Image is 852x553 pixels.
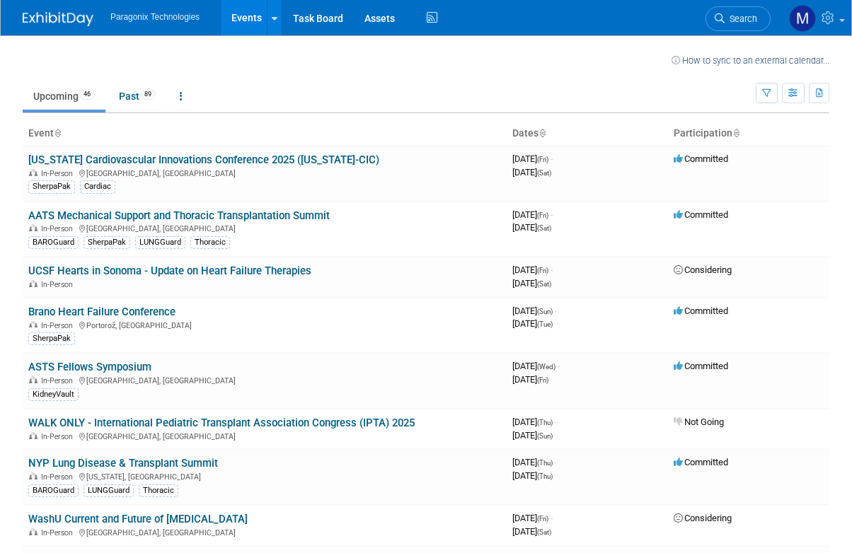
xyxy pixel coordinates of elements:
span: (Tue) [537,320,553,328]
span: (Sat) [537,169,551,177]
span: [DATE] [512,430,553,441]
span: Committed [674,209,728,220]
span: - [555,457,557,467]
th: Event [23,122,507,146]
div: SherpaPak [28,180,75,193]
span: [DATE] [512,222,551,233]
span: In-Person [41,376,77,385]
span: 46 [79,89,95,100]
div: [GEOGRAPHIC_DATA], [GEOGRAPHIC_DATA] [28,222,501,233]
a: Sort by Event Name [54,127,61,139]
span: (Thu) [537,459,553,467]
span: - [558,361,560,371]
span: [DATE] [512,209,553,220]
a: ASTS Fellows Symposium [28,361,151,373]
span: [DATE] [512,470,553,481]
div: Thoracic [190,236,230,249]
span: (Fri) [537,267,548,274]
div: Cardiac [80,180,115,193]
div: BAROGuard [28,236,79,249]
img: In-Person Event [29,321,38,328]
a: Past89 [108,83,166,110]
span: - [551,153,553,164]
div: [US_STATE], [GEOGRAPHIC_DATA] [28,470,501,482]
span: [DATE] [512,526,551,537]
span: - [555,305,557,316]
span: In-Person [41,432,77,441]
span: In-Person [41,528,77,537]
div: Portorož, [GEOGRAPHIC_DATA] [28,319,501,330]
span: (Sat) [537,280,551,288]
a: UCSF Hearts in Sonoma - Update on Heart Failure Therapies [28,264,311,277]
span: (Fri) [537,376,548,384]
span: (Sat) [537,528,551,536]
span: Committed [674,361,728,371]
span: [DATE] [512,417,557,427]
a: Upcoming46 [23,83,105,110]
span: [DATE] [512,513,553,523]
img: ExhibitDay [23,12,93,26]
span: 89 [140,89,156,100]
span: - [551,264,553,275]
div: BAROGuard [28,484,79,497]
a: AATS Mechanical Support and Thoracic Transplantation Summit [28,209,330,222]
a: [US_STATE] Cardiovascular Innovations Conference 2025 ([US_STATE]-CIC) [28,153,379,166]
span: (Sun) [537,432,553,440]
img: In-Person Event [29,376,38,383]
span: In-Person [41,472,77,482]
span: Committed [674,305,728,316]
span: Paragonix Technologies [110,12,200,22]
div: [GEOGRAPHIC_DATA], [GEOGRAPHIC_DATA] [28,374,501,385]
a: Sort by Start Date [539,127,546,139]
span: Committed [674,457,728,467]
span: [DATE] [512,153,553,164]
span: [DATE] [512,305,557,316]
th: Dates [507,122,668,146]
img: In-Person Event [29,432,38,439]
a: Sort by Participation Type [732,127,739,139]
div: SherpaPak [28,332,75,345]
span: [DATE] [512,264,553,275]
span: [DATE] [512,374,548,385]
span: (Thu) [537,419,553,426]
img: In-Person Event [29,169,38,176]
span: In-Person [41,280,77,289]
span: [DATE] [512,361,560,371]
span: Search [725,13,757,24]
span: - [551,209,553,220]
img: Mary Jacoski [789,5,816,32]
div: LUNGGuard [135,236,185,249]
span: Considering [674,513,732,523]
span: Considering [674,264,732,275]
span: [DATE] [512,278,551,289]
span: (Fri) [537,211,548,219]
a: NYP Lung Disease & Transplant Summit [28,457,218,470]
div: KidneyVault [28,388,79,401]
div: [GEOGRAPHIC_DATA], [GEOGRAPHIC_DATA] [28,526,501,537]
a: WALK ONLY - International Pediatric Transplant Association Congress (IPTA) 2025 [28,417,415,429]
th: Participation [668,122,829,146]
span: - [551,513,553,523]
div: SherpaPak [84,236,130,249]
div: [GEOGRAPHIC_DATA], [GEOGRAPHIC_DATA] [28,430,501,441]
span: (Wed) [537,363,555,371]
span: [DATE] [512,318,553,329]
span: Not Going [674,417,724,427]
img: In-Person Event [29,472,38,479]
img: In-Person Event [29,280,38,287]
span: - [555,417,557,427]
a: Brano Heart Failure Conference [28,305,175,318]
span: (Sun) [537,308,553,315]
span: [DATE] [512,167,551,177]
div: LUNGGuard [84,484,134,497]
span: In-Person [41,321,77,330]
span: (Sat) [537,224,551,232]
span: [DATE] [512,457,557,467]
span: Committed [674,153,728,164]
div: [GEOGRAPHIC_DATA], [GEOGRAPHIC_DATA] [28,167,501,178]
img: In-Person Event [29,224,38,231]
img: In-Person Event [29,528,38,535]
div: Thoracic [139,484,178,497]
a: WashU Current and Future of [MEDICAL_DATA] [28,513,248,525]
span: (Fri) [537,515,548,523]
